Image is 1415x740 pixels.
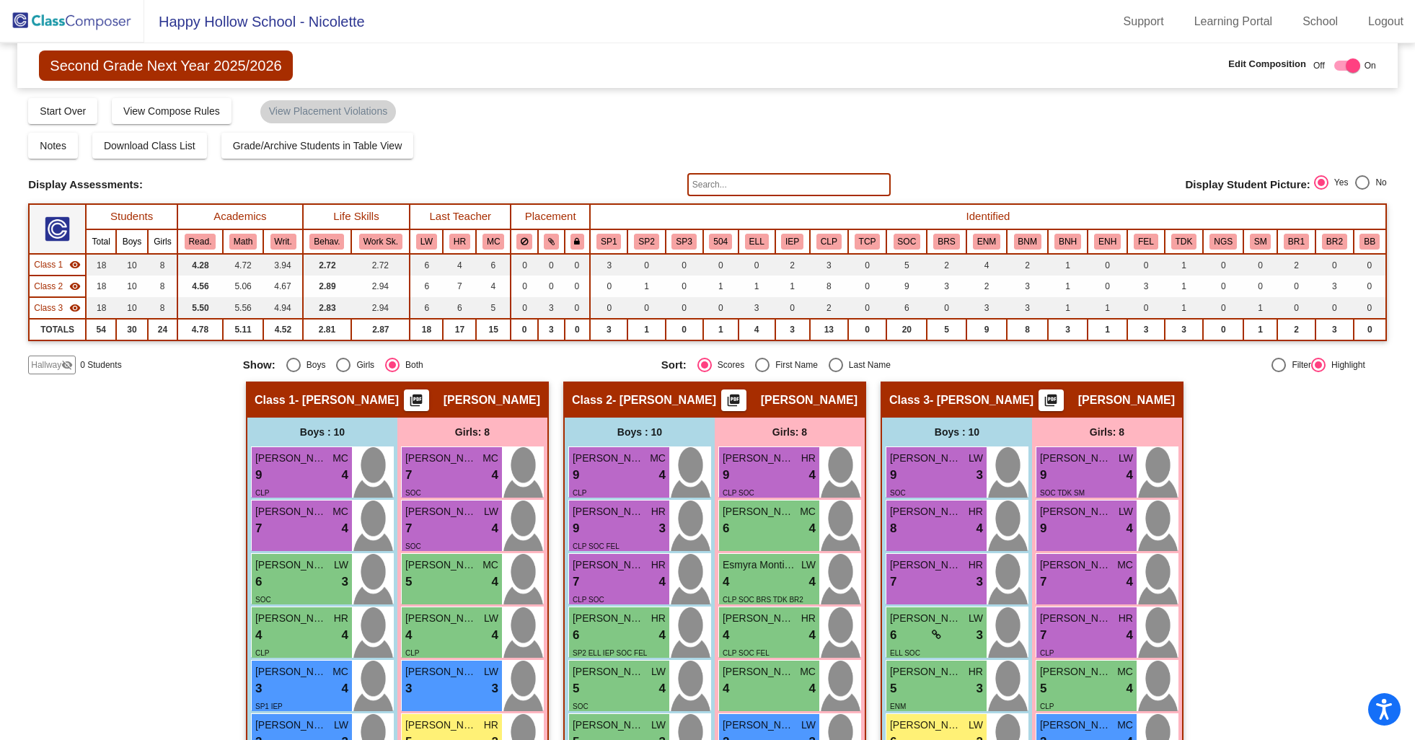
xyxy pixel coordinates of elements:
td: 8 [810,276,848,297]
td: 5.56 [223,297,264,319]
td: 0 [511,276,538,297]
td: 0 [1203,276,1243,297]
td: 7 [443,276,476,297]
div: Boys : 10 [247,418,397,446]
th: Boston Student Resident [927,229,966,254]
span: [PERSON_NAME] [890,451,962,466]
td: 3.94 [263,254,302,276]
button: ENH [1094,234,1121,250]
td: 0 [627,297,665,319]
th: Traditional Day Kindergarten [1165,229,1204,254]
span: Grade/Archive Students in Table View [233,140,402,151]
td: 3 [538,297,565,319]
th: Former English Learner [1127,229,1164,254]
td: 0 [1203,254,1243,276]
th: Sunrise montessori natick [1243,229,1277,254]
span: [PERSON_NAME] [255,451,327,466]
td: 4.52 [263,319,302,340]
th: Boys [116,229,148,254]
td: 30 [116,319,148,340]
span: Second Grade Next Year 2025/2026 [39,50,292,81]
td: 1 [627,276,665,297]
th: Last Teacher [410,204,511,229]
td: 0 [703,297,739,319]
td: 4.72 [223,254,264,276]
span: Edit Composition [1228,57,1306,71]
td: 17 [443,319,476,340]
td: 5 [927,319,966,340]
mat-icon: visibility [69,302,81,314]
td: 1 [703,276,739,297]
td: 3 [775,319,810,340]
th: Identified [590,204,1386,229]
button: SP2 [634,234,658,250]
td: 4 [739,319,775,340]
a: Logout [1357,10,1415,33]
td: 15 [476,319,511,340]
td: 3 [590,254,627,276]
td: 1 [1243,319,1277,340]
th: Life Skills [303,204,410,229]
td: 0 [666,254,703,276]
td: 0 [1315,254,1354,276]
td: TOTALS [29,319,86,340]
span: 4 [659,466,666,485]
td: 1 [1165,276,1204,297]
td: 24 [148,319,177,340]
span: LW [969,451,983,466]
span: [PERSON_NAME] [761,393,858,408]
td: 0 [1354,254,1386,276]
span: [PERSON_NAME] [573,451,645,466]
td: 1 [1048,276,1088,297]
input: Search... [687,173,891,196]
td: 2.94 [351,297,410,319]
th: Students [86,204,177,229]
td: 4 [966,254,1008,276]
div: Girls [351,358,374,371]
span: Display Assessments: [28,178,143,191]
div: Girls: 8 [397,418,547,446]
td: 0 [1315,297,1354,319]
td: 1 [627,319,665,340]
th: Emotional Needs - Moderate [966,229,1008,254]
span: HR [801,451,816,466]
button: Print Students Details [721,389,746,411]
td: 1 [775,276,810,297]
td: 2.83 [303,297,352,319]
th: Behavior Needs Heavy [1048,229,1088,254]
td: 0 [511,254,538,276]
button: TCP [855,234,881,250]
span: [PERSON_NAME] [405,451,477,466]
td: 2 [775,254,810,276]
button: Writ. [270,234,296,250]
td: 18 [86,297,116,319]
td: 4.94 [263,297,302,319]
mat-chip: View Placement Violations [260,100,396,123]
button: SOC [894,234,921,250]
td: 6 [443,297,476,319]
td: 3 [1007,276,1048,297]
span: 7 [405,466,412,485]
mat-icon: visibility [69,281,81,292]
button: ENM [973,234,1000,250]
td: 2.72 [351,254,410,276]
mat-icon: picture_as_pdf [725,393,742,413]
span: MC [482,451,498,466]
div: No [1370,176,1386,189]
td: 0 [739,254,775,276]
td: 1 [739,276,775,297]
td: 0 [538,254,565,276]
th: Lise Weig [410,229,443,254]
button: Print Students Details [404,389,429,411]
td: 0 [1354,276,1386,297]
td: 5.06 [223,276,264,297]
th: Time Consuming Parent [848,229,887,254]
span: LW [1119,451,1133,466]
td: 0 [848,254,887,276]
span: Class 1 [34,258,63,271]
td: 3 [1315,276,1354,297]
td: 4.78 [177,319,223,340]
button: LW [416,234,437,250]
th: Keep with teacher [565,229,591,254]
div: Both [400,358,423,371]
